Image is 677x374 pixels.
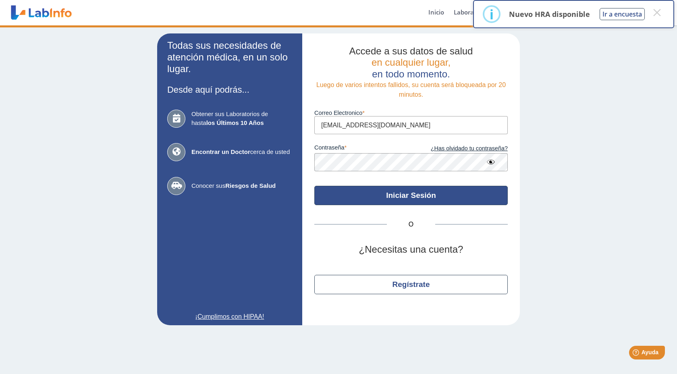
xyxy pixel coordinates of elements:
span: O [387,220,435,229]
span: cerca de usted [191,148,292,157]
span: Luego de varios intentos fallidos, su cuenta será bloqueada por 20 minutos. [316,81,506,98]
span: Conocer sus [191,181,292,191]
span: en todo momento. [372,69,450,79]
p: Nuevo HRA disponible [509,9,590,19]
span: Obtener sus Laboratorios de hasta [191,110,292,128]
b: los Últimos 10 Años [206,119,264,126]
span: Accede a sus datos de salud [349,46,473,56]
button: Regístrate [314,275,508,294]
a: ¡Cumplimos con HIPAA! [167,312,292,322]
b: Encontrar un Doctor [191,148,250,155]
label: Correo Electronico [314,110,508,116]
iframe: Help widget launcher [605,343,668,365]
b: Riesgos de Salud [225,182,276,189]
h2: Todas sus necesidades de atención médica, en un solo lugar. [167,40,292,75]
button: Ir a encuesta [600,8,645,20]
button: Iniciar Sesión [314,186,508,205]
h2: ¿Necesitas una cuenta? [314,244,508,256]
h3: Desde aquí podrás... [167,85,292,95]
button: Close this dialog [650,5,664,20]
label: contraseña [314,144,411,153]
div: i [490,7,494,21]
span: en cualquier lugar, [372,57,451,68]
a: ¿Has olvidado tu contraseña? [411,144,508,153]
